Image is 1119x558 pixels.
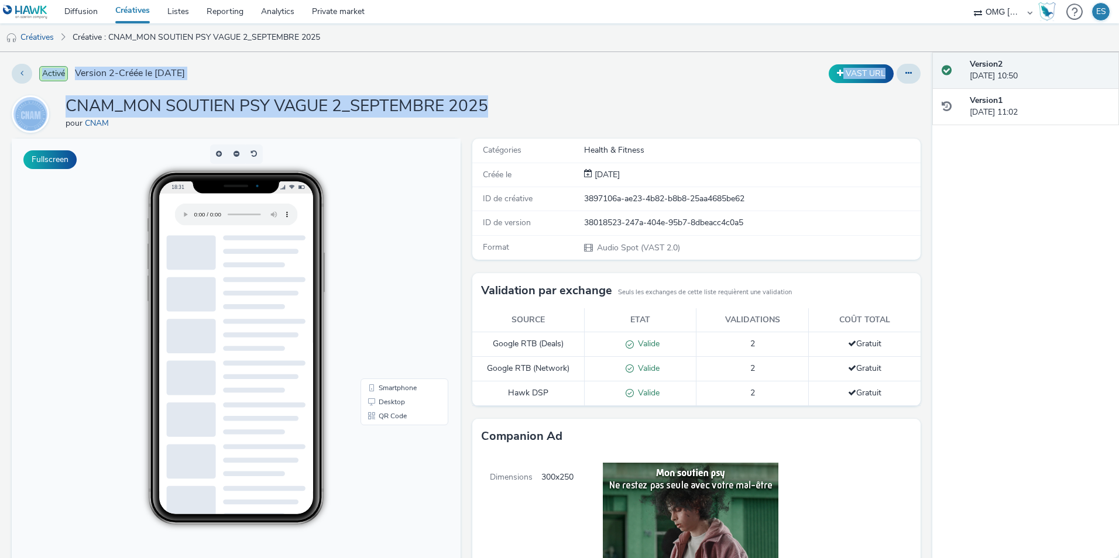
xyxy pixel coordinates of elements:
span: Version 2 - Créée le [DATE] [75,67,185,80]
img: audio [6,32,18,44]
span: Audio Spot (VAST 2.0) [596,242,680,253]
a: Hawk Academy [1038,2,1060,21]
a: CNAM [12,108,54,119]
span: Desktop [367,260,393,267]
span: Gratuit [848,387,881,398]
span: pour [66,118,85,129]
img: Hawk Academy [1038,2,1056,21]
li: QR Code [351,270,434,284]
a: CNAM [85,118,114,129]
li: Smartphone [351,242,434,256]
small: Seuls les exchanges de cette liste requièrent une validation [618,288,792,297]
div: Dupliquer la créative en un VAST URL [826,64,897,83]
img: undefined Logo [3,5,48,19]
th: Validations [696,308,809,332]
span: Format [483,242,509,253]
span: ID de version [483,217,531,228]
span: 2 [750,338,755,349]
div: [DATE] 11:02 [970,95,1110,119]
li: Desktop [351,256,434,270]
span: Catégories [483,144,521,156]
button: Fullscreen [23,150,77,169]
div: 38018523-247a-404e-95b7-8dbeacc4c0a5 [584,217,919,229]
th: Etat [584,308,696,332]
img: CNAM [13,97,47,131]
h3: Companion Ad [481,428,562,445]
th: Coût total [809,308,921,332]
span: Valide [634,363,660,374]
span: ID de créative [483,193,533,204]
a: Créative : CNAM_MON SOUTIEN PSY VAGUE 2_SEPTEMBRE 2025 [67,23,326,51]
strong: Version 2 [970,58,1003,70]
span: 18:31 [160,45,173,51]
th: Source [472,308,585,332]
span: Gratuit [848,363,881,374]
div: Création 06 août 2025, 11:02 [592,169,620,181]
button: VAST URL [829,64,894,83]
h3: Validation par exchange [481,282,612,299]
td: Hawk DSP [472,381,585,405]
span: Smartphone [367,246,405,253]
div: ES [1096,3,1106,20]
span: 2 [750,387,755,398]
div: [DATE] 10:50 [970,58,1110,82]
span: Gratuit [848,338,881,349]
span: Créée le [483,169,512,180]
span: Valide [634,387,660,398]
td: Google RTB (Network) [472,357,585,381]
h1: CNAM_MON SOUTIEN PSY VAGUE 2_SEPTEMBRE 2025 [66,95,488,118]
span: 2 [750,363,755,374]
span: QR Code [367,274,395,281]
strong: Version 1 [970,95,1003,106]
span: Valide [634,338,660,349]
span: Activé [39,66,68,81]
div: Health & Fitness [584,144,919,156]
span: [DATE] [592,169,620,180]
div: 3897106a-ae23-4b82-b8b8-25aa4685be62 [584,193,919,205]
td: Google RTB (Deals) [472,332,585,357]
